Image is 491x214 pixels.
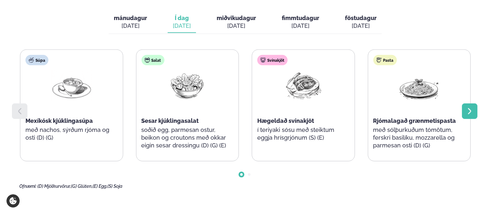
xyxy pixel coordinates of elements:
span: Mexíkósk kjúklingasúpa [25,117,93,124]
a: Cookie settings [6,194,20,208]
p: soðið egg, parmesan ostur, beikon og croutons með okkar eigin sesar dressingu (D) (G) (E) [142,126,234,149]
span: mánudagur [114,15,147,21]
div: [DATE] [114,22,147,30]
button: mánudagur [DATE] [109,12,152,33]
button: föstudagur [DATE] [340,12,382,33]
img: salad.svg [145,58,150,63]
div: Pasta [373,55,397,65]
img: pork.svg [260,58,266,63]
span: (S) Soja [107,184,123,189]
div: [DATE] [173,22,191,30]
button: fimmtudagur [DATE] [277,12,324,33]
p: í teriyaki sósu með steiktum eggja hrísgrjónum (S) (E) [257,126,349,142]
span: Hægeldað svínakjöt [257,117,314,124]
img: Salad.png [167,70,208,100]
img: Pork-Meat.png [283,70,324,100]
div: [DATE] [282,22,319,30]
span: miðvikudagur [217,15,256,21]
div: [DATE] [345,22,377,30]
span: Sesar kjúklingasalat [142,117,199,124]
div: Svínakjöt [257,55,288,65]
span: Go to slide 2 [248,173,250,176]
img: Spagetti.png [398,70,440,101]
img: soup.svg [29,58,34,63]
span: Ofnæmi: [19,184,36,189]
span: Go to slide 1 [240,173,243,176]
p: með nachos, sýrðum rjóma og osti (D) (G) [25,126,118,142]
img: pasta.svg [377,58,382,63]
span: Rjómalagað grænmetispasta [373,117,456,124]
img: Soup.png [51,70,92,101]
p: með sólþurkuðum tómötum, ferskri basilíku, mozzarella og parmesan osti (D) (G) [373,126,466,149]
div: Salat [142,55,164,65]
span: (D) Mjólkurvörur, [37,184,71,189]
span: (E) Egg, [93,184,107,189]
button: Í dag [DATE] [168,12,196,33]
span: Í dag [173,14,191,22]
span: fimmtudagur [282,15,319,21]
span: föstudagur [345,15,377,21]
button: miðvikudagur [DATE] [211,12,261,33]
div: [DATE] [217,22,256,30]
div: Súpa [25,55,48,65]
span: (G) Glúten, [71,184,93,189]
